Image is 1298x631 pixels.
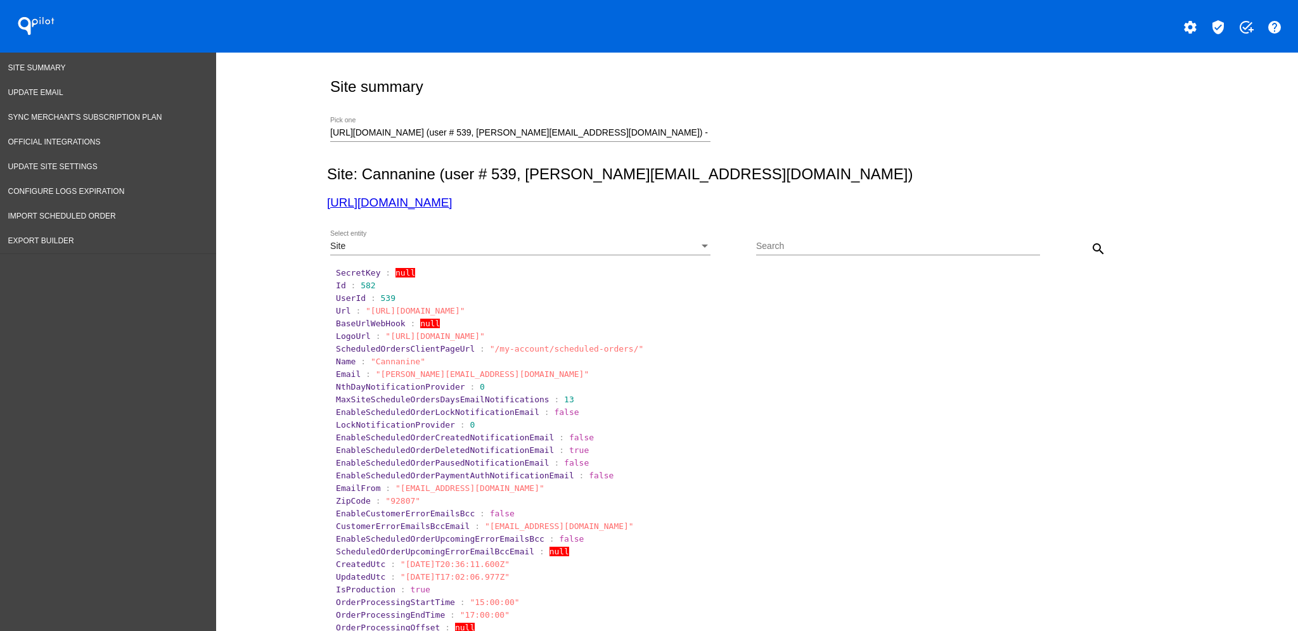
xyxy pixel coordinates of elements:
[390,572,395,582] span: :
[579,471,584,480] span: :
[330,241,710,252] mat-select: Select entity
[336,268,380,277] span: SecretKey
[401,585,406,594] span: :
[376,369,589,379] span: "[PERSON_NAME][EMAIL_ADDRESS][DOMAIN_NAME]"
[460,610,510,620] span: "17:00:00"
[8,212,116,220] span: Import Scheduled Order
[8,187,125,196] span: Configure logs expiration
[336,547,534,556] span: ScheduledOrderUpcomingErrorEmailBccEmail
[8,236,74,245] span: Export Builder
[385,496,420,506] span: "92807"
[559,534,584,544] span: false
[475,521,480,531] span: :
[1238,20,1254,35] mat-icon: add_task
[390,559,395,569] span: :
[336,483,380,493] span: EmailFrom
[401,572,510,582] span: "[DATE]T17:02:06.977Z"
[366,369,371,379] span: :
[351,281,356,290] span: :
[361,357,366,366] span: :
[336,445,554,455] span: EnableScheduledOrderDeletedNotificationEmail
[381,293,395,303] span: 539
[460,597,465,607] span: :
[336,585,395,594] span: IsProduction
[336,293,366,303] span: UserId
[327,165,1182,183] h2: Site: Cannanine (user # 539, [PERSON_NAME][EMAIL_ADDRESS][DOMAIN_NAME])
[336,509,475,518] span: EnableCustomerErrorEmailsBcc
[480,344,485,354] span: :
[8,162,98,171] span: Update Site Settings
[8,63,66,72] span: Site Summary
[554,458,559,468] span: :
[376,331,381,341] span: :
[336,597,455,607] span: OrderProcessingStartTime
[549,547,569,556] span: null
[336,610,445,620] span: OrderProcessingEndTime
[385,268,390,277] span: :
[336,281,346,290] span: Id
[410,585,430,594] span: true
[1091,241,1106,257] mat-icon: search
[385,483,390,493] span: :
[361,281,375,290] span: 582
[569,433,594,442] span: false
[559,433,564,442] span: :
[336,382,465,392] span: NthDayNotificationProvider
[336,420,455,430] span: LockNotificationProvider
[8,88,63,97] span: Update Email
[336,344,475,354] span: ScheduledOrdersClientPageUrl
[401,559,510,569] span: "[DATE]T20:36:11.600Z"
[589,471,614,480] span: false
[485,521,634,531] span: "[EMAIL_ADDRESS][DOMAIN_NAME]"
[336,559,385,569] span: CreatedUtc
[336,319,406,328] span: BaseUrlWebHook
[336,395,549,404] span: MaxSiteScheduleOrdersDaysEmailNotifications
[395,268,415,277] span: null
[539,547,544,556] span: :
[336,407,539,417] span: EnableScheduledOrderLockNotificationEmail
[480,509,485,518] span: :
[8,113,162,122] span: Sync Merchant's Subscription Plan
[480,382,485,392] span: 0
[420,319,440,328] span: null
[336,433,554,442] span: EnableScheduledOrderCreatedNotificationEmail
[336,306,350,315] span: Url
[366,306,465,315] span: "[URL][DOMAIN_NAME]"
[554,407,579,417] span: false
[470,597,519,607] span: "15:00:00"
[336,496,371,506] span: ZipCode
[336,572,385,582] span: UpdatedUtc
[544,407,549,417] span: :
[336,357,356,366] span: Name
[336,534,544,544] span: EnableScheduledOrderUpcomingErrorEmailsBcc
[460,420,465,430] span: :
[330,241,345,251] span: Site
[330,128,710,138] input: Number
[564,395,574,404] span: 13
[450,610,455,620] span: :
[756,241,1040,252] input: Search
[356,306,361,315] span: :
[395,483,544,493] span: "[EMAIL_ADDRESS][DOMAIN_NAME]"
[549,534,555,544] span: :
[470,382,475,392] span: :
[371,357,425,366] span: "Cannanine"
[336,521,470,531] span: CustomerErrorEmailsBccEmail
[330,78,423,96] h2: Site summary
[569,445,589,455] span: true
[376,496,381,506] span: :
[490,509,515,518] span: false
[336,458,549,468] span: EnableScheduledOrderPausedNotificationEmail
[554,395,559,404] span: :
[8,137,101,146] span: Official Integrations
[1267,20,1282,35] mat-icon: help
[470,420,475,430] span: 0
[327,196,452,209] a: [URL][DOMAIN_NAME]
[1211,20,1226,35] mat-icon: verified_user
[371,293,376,303] span: :
[336,369,361,379] span: Email
[336,331,371,341] span: LogoUrl
[559,445,564,455] span: :
[11,13,61,39] h1: QPilot
[564,458,589,468] span: false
